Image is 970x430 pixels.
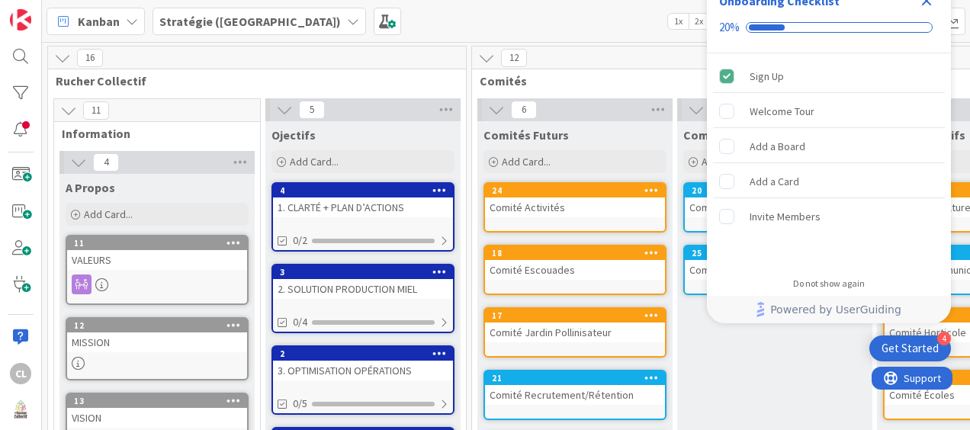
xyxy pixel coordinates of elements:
[685,184,865,217] div: 20Comité Financement
[483,127,569,143] span: Comités Futurs
[273,347,453,361] div: 2
[683,127,789,143] span: Comités Souhaités
[713,130,945,163] div: Add a Board is incomplete.
[685,197,865,217] div: Comité Financement
[485,309,665,322] div: 17
[67,332,247,352] div: MISSION
[273,347,453,380] div: 23. OPTIMISATION OPÉRATIONS
[485,246,665,260] div: 18
[293,396,307,412] span: 0/5
[483,182,666,233] a: 24Comité Activités
[707,296,951,323] div: Footer
[67,408,247,428] div: VISION
[66,317,249,380] a: 12MISSION
[707,53,951,268] div: Checklist items
[485,197,665,217] div: Comité Activités
[869,335,951,361] div: Open Get Started checklist, remaining modules: 4
[483,370,666,420] a: 21Comité Recrutement/Rétention
[713,200,945,233] div: Invite Members is incomplete.
[271,127,316,143] span: Ojectifs
[74,320,247,331] div: 12
[159,14,341,29] b: Stratégie ([GEOGRAPHIC_DATA])
[685,246,865,260] div: 25
[271,264,454,333] a: 32. SOLUTION PRODUCTION MIEL0/4
[492,185,665,196] div: 24
[750,67,784,85] div: Sign Up
[713,59,945,93] div: Sign Up is complete.
[74,238,247,249] div: 11
[793,278,865,290] div: Do not show again
[702,155,750,168] span: Add Card...
[280,267,453,278] div: 3
[485,184,665,217] div: 24Comité Activités
[715,296,943,323] a: Powered by UserGuiding
[683,182,866,233] a: 20Comité Financement
[66,235,249,305] a: 11VALEURS
[689,14,709,29] span: 2x
[483,307,666,358] a: 17Comité Jardin Pollinisateur
[66,180,115,195] span: A Propos
[750,207,821,226] div: Invite Members
[502,155,551,168] span: Add Card...
[713,95,945,128] div: Welcome Tour is incomplete.
[32,2,69,21] span: Support
[485,385,665,405] div: Comité Recrutement/Rétention
[84,207,133,221] span: Add Card...
[501,49,527,67] span: 12
[692,185,865,196] div: 20
[750,102,814,120] div: Welcome Tour
[10,9,31,30] img: Visit kanbanzone.com
[668,14,689,29] span: 1x
[511,101,537,119] span: 6
[492,248,665,258] div: 18
[882,341,939,356] div: Get Started
[685,246,865,280] div: 25Comité Optimisation
[290,155,339,168] span: Add Card...
[713,165,945,198] div: Add a Card is incomplete.
[67,236,247,270] div: 11VALEURS
[485,322,665,342] div: Comité Jardin Pollinisateur
[67,319,247,352] div: 12MISSION
[273,197,453,217] div: 1. CLARTÉ + PLAN D’ACTIONS
[683,245,866,295] a: 25Comité Optimisation
[750,172,799,191] div: Add a Card
[273,279,453,299] div: 2. SOLUTION PRODUCTION MIEL
[93,153,119,172] span: 4
[280,348,453,359] div: 2
[273,265,453,299] div: 32. SOLUTION PRODUCTION MIEL
[10,363,31,384] div: CL
[273,184,453,217] div: 41. CLARTÉ + PLAN D’ACTIONS
[293,314,307,330] span: 0/4
[299,101,325,119] span: 5
[485,371,665,385] div: 21
[280,185,453,196] div: 4
[483,245,666,295] a: 18Comité Escouades
[492,373,665,383] div: 21
[62,126,241,141] span: Information
[67,250,247,270] div: VALEURS
[293,233,307,249] span: 0/2
[67,394,247,408] div: 13
[485,309,665,342] div: 17Comité Jardin Pollinisateur
[685,184,865,197] div: 20
[67,236,247,250] div: 11
[271,182,454,252] a: 41. CLARTÉ + PLAN D’ACTIONS0/2
[78,12,120,30] span: Kanban
[273,361,453,380] div: 3. OPTIMISATION OPÉRATIONS
[83,101,109,120] span: 11
[485,184,665,197] div: 24
[67,394,247,428] div: 13VISION
[719,21,740,34] div: 20%
[77,49,103,67] span: 16
[485,371,665,405] div: 21Comité Recrutement/Rétention
[492,310,665,321] div: 17
[770,300,901,319] span: Powered by UserGuiding
[273,265,453,279] div: 3
[56,73,447,88] span: Rucher Collectif
[485,260,665,280] div: Comité Escouades
[74,396,247,406] div: 13
[10,400,31,421] img: avatar
[67,319,247,332] div: 12
[271,345,454,415] a: 23. OPTIMISATION OPÉRATIONS0/5
[685,260,865,280] div: Comité Optimisation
